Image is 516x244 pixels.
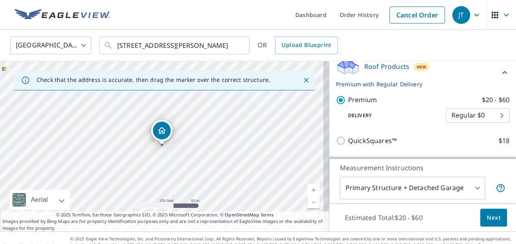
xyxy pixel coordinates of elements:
p: Premium with Regular Delivery [336,80,500,88]
div: Aerial [28,190,50,210]
a: Current Level 17, Zoom In [307,184,320,196]
p: QuickSquares™ [348,136,397,146]
button: Close [301,75,312,86]
a: Current Level 17, Zoom Out [307,196,320,208]
p: Premium [348,95,377,105]
img: EV Logo [15,9,110,21]
span: Next [487,213,501,223]
a: Cancel Order [389,6,445,24]
div: Aerial [10,190,70,210]
div: JT [452,6,470,24]
div: Dropped pin, building 1, Residential property, 23815 NE 61st St Redmond, WA 98053 [151,120,172,145]
a: OpenStreetMap [225,212,259,218]
span: Upload Blueprint [282,40,331,50]
p: Estimated Total: $20 - $60 [338,209,429,227]
input: Search by address or latitude-longitude [117,34,233,57]
p: Check that the address is accurate, then drag the marker over the correct structure. [37,76,270,83]
span: © 2025 TomTom, Earthstar Geographics SIO, © 2025 Microsoft Corporation, © [56,212,274,218]
p: $20 - $60 [482,95,510,105]
p: $18 [499,136,510,146]
div: Regular $0 [446,104,510,127]
span: New [417,64,427,70]
p: Measurement Instructions [340,163,505,173]
div: Roof ProductsNewPremium with Regular Delivery [336,57,510,88]
div: [GEOGRAPHIC_DATA] [10,34,91,57]
a: Terms [260,212,274,218]
div: Primary Structure + Detached Garage [340,177,485,199]
a: Upload Blueprint [275,36,338,54]
p: Delivery [336,112,446,119]
span: Your report will include the primary structure and a detached garage if one exists. [496,183,505,193]
button: Next [480,209,507,227]
div: OR [258,36,338,54]
p: Roof Products [364,62,409,71]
